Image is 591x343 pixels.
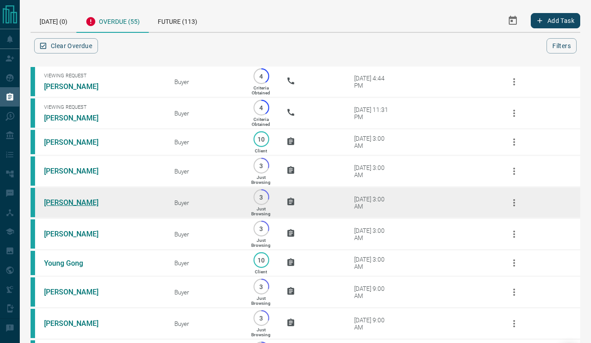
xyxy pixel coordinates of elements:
[174,138,236,146] div: Buyer
[354,316,392,331] div: [DATE] 9:00 AM
[31,219,35,249] div: condos.ca
[149,9,206,32] div: Future (113)
[251,238,271,248] p: Just Browsing
[547,38,577,53] button: Filters
[174,168,236,175] div: Buyer
[255,269,267,274] p: Client
[44,114,111,122] a: [PERSON_NAME]
[258,136,265,143] p: 10
[44,138,111,147] a: [PERSON_NAME]
[44,167,111,175] a: [PERSON_NAME]
[258,104,265,111] p: 4
[44,319,111,328] a: [PERSON_NAME]
[44,82,111,91] a: [PERSON_NAME]
[258,162,265,169] p: 3
[258,283,265,290] p: 3
[31,156,35,186] div: condos.ca
[174,289,236,296] div: Buyer
[531,13,580,28] button: Add Task
[174,110,236,117] div: Buyer
[258,315,265,321] p: 3
[354,196,392,210] div: [DATE] 3:00 AM
[174,259,236,267] div: Buyer
[354,75,392,89] div: [DATE] 4:44 PM
[44,288,111,296] a: [PERSON_NAME]
[354,164,392,178] div: [DATE] 3:00 AM
[31,251,35,275] div: condos.ca
[34,38,98,53] button: Clear Overdue
[251,327,271,337] p: Just Browsing
[44,104,161,110] span: Viewing Request
[31,188,35,217] div: condos.ca
[31,130,35,154] div: condos.ca
[252,85,270,95] p: Criteria Obtained
[258,194,265,200] p: 3
[251,175,271,185] p: Just Browsing
[258,225,265,232] p: 3
[174,320,236,327] div: Buyer
[31,9,76,32] div: [DATE] (0)
[258,73,265,80] p: 4
[174,78,236,85] div: Buyer
[251,206,271,216] p: Just Browsing
[44,230,111,238] a: [PERSON_NAME]
[31,67,35,96] div: condos.ca
[44,198,111,207] a: [PERSON_NAME]
[174,199,236,206] div: Buyer
[31,277,35,307] div: condos.ca
[354,135,392,149] div: [DATE] 3:00 AM
[76,9,149,33] div: Overdue (55)
[31,309,35,338] div: condos.ca
[258,257,265,263] p: 10
[502,10,524,31] button: Select Date Range
[252,117,270,127] p: Criteria Obtained
[251,296,271,306] p: Just Browsing
[44,73,161,79] span: Viewing Request
[255,148,267,153] p: Client
[31,98,35,128] div: condos.ca
[174,231,236,238] div: Buyer
[44,259,111,267] a: Young Gong
[354,227,392,241] div: [DATE] 3:00 AM
[354,106,392,120] div: [DATE] 11:31 PM
[354,285,392,299] div: [DATE] 9:00 AM
[354,256,392,270] div: [DATE] 3:00 AM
